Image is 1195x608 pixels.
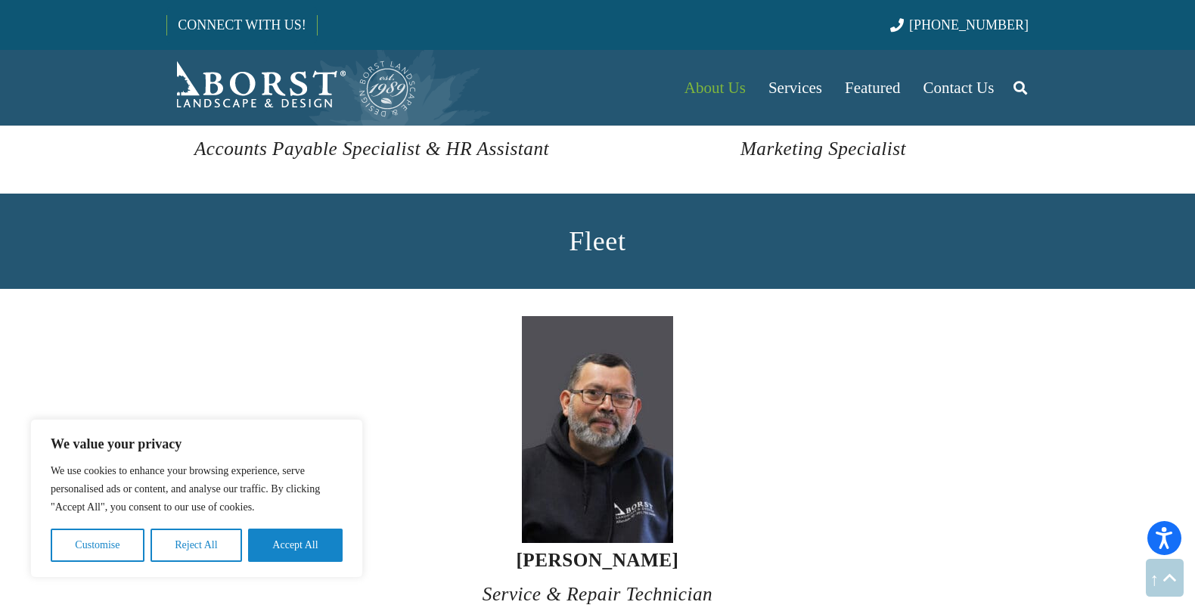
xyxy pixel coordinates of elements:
p: We value your privacy [51,435,343,453]
button: Reject All [151,529,242,562]
span: Services [768,79,822,97]
a: Search [1005,69,1035,107]
span: [PHONE_NUMBER] [909,17,1029,33]
div: We value your privacy [30,419,363,578]
button: Customise [51,529,144,562]
h2: Fleet [166,221,1029,262]
span: About Us [684,79,746,97]
p: We use cookies to enhance your browsing experience, serve personalised ads or content, and analys... [51,462,343,516]
a: Back to top [1146,559,1184,597]
a: About Us [673,50,757,126]
a: [PHONE_NUMBER] [890,17,1029,33]
a: Featured [833,50,911,126]
a: Borst-Logo [166,57,417,118]
strong: [PERSON_NAME] [516,550,678,570]
span: Contact Us [923,79,995,97]
i: Service & Repair Technician [483,584,712,604]
em: Marketing Specialist [740,138,906,159]
em: Accounts Payable Specialist & HR Assistant [194,138,549,159]
button: Accept All [248,529,343,562]
a: CONNECT WITH US! [167,7,316,43]
a: Contact Us [912,50,1006,126]
span: Featured [845,79,900,97]
a: Services [757,50,833,126]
